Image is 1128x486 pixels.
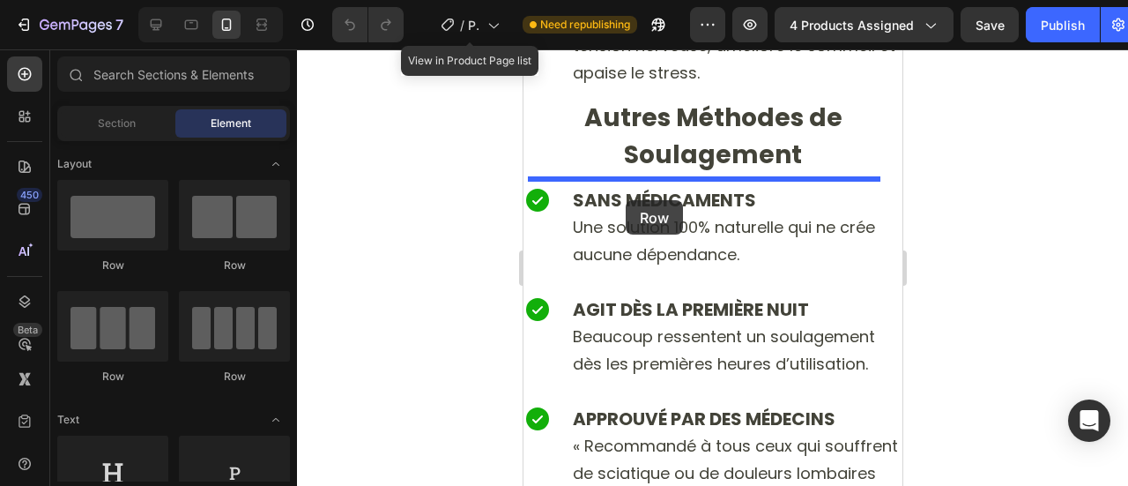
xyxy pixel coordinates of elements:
[1026,7,1100,42] button: Publish
[790,16,914,34] span: 4 products assigned
[540,17,630,33] span: Need republishing
[57,369,168,385] div: Row
[460,16,464,34] span: /
[57,56,290,92] input: Search Sections & Elements
[468,16,480,34] span: Product Page - [DATE] 00:42:06
[523,49,902,486] iframe: Design area
[262,150,290,178] span: Toggle open
[976,18,1005,33] span: Save
[332,7,404,42] div: Undo/Redo
[13,323,42,337] div: Beta
[98,116,136,131] span: Section
[262,406,290,434] span: Toggle open
[7,7,131,42] button: 7
[179,369,290,385] div: Row
[1041,16,1085,34] div: Publish
[57,156,92,172] span: Layout
[1068,400,1110,442] div: Open Intercom Messenger
[17,188,42,202] div: 450
[211,116,251,131] span: Element
[115,14,123,35] p: 7
[961,7,1019,42] button: Save
[57,412,79,428] span: Text
[57,258,168,273] div: Row
[775,7,954,42] button: 4 products assigned
[179,258,290,273] div: Row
